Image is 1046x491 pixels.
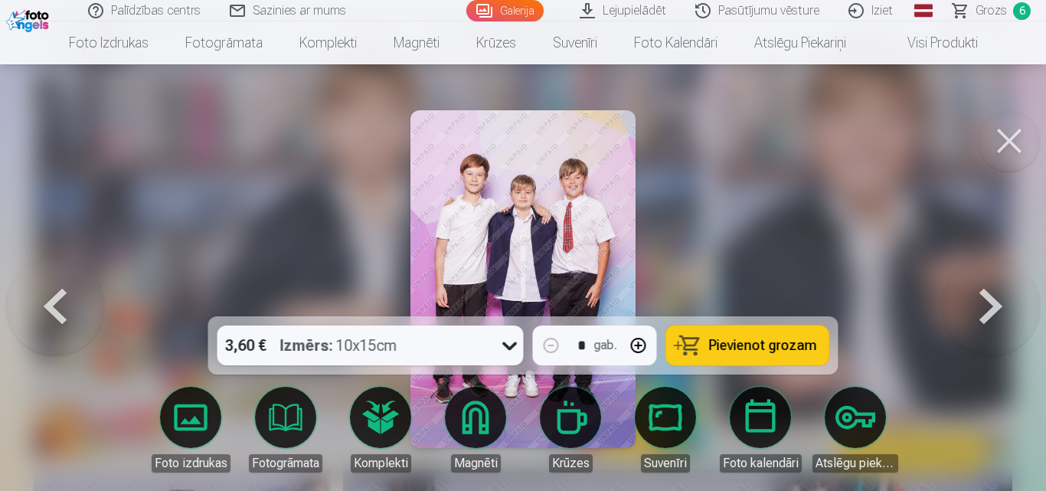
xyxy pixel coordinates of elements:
[375,21,458,64] a: Magnēti
[549,454,593,473] div: Krūzes
[666,326,829,365] button: Pievienot grozam
[976,2,1007,20] span: Grozs
[281,21,375,64] a: Komplekti
[433,387,518,473] a: Magnēti
[812,454,898,473] div: Atslēgu piekariņi
[720,454,802,473] div: Foto kalendāri
[451,454,501,473] div: Magnēti
[534,21,616,64] a: Suvenīri
[641,454,690,473] div: Suvenīri
[351,454,411,473] div: Komplekti
[148,387,234,473] a: Foto izdrukas
[458,21,534,64] a: Krūzes
[528,387,613,473] a: Krūzes
[6,6,53,32] img: /fa1
[280,335,333,356] strong: Izmērs :
[51,21,167,64] a: Foto izdrukas
[167,21,281,64] a: Fotogrāmata
[1013,2,1031,20] span: 6
[594,336,617,355] div: gab.
[717,387,803,473] a: Foto kalendāri
[152,454,230,473] div: Foto izdrukas
[736,21,865,64] a: Atslēgu piekariņi
[812,387,898,473] a: Atslēgu piekariņi
[865,21,996,64] a: Visi produkti
[338,387,423,473] a: Komplekti
[623,387,708,473] a: Suvenīri
[217,326,274,365] div: 3,60 €
[616,21,736,64] a: Foto kalendāri
[280,326,397,365] div: 10x15cm
[249,454,322,473] div: Fotogrāmata
[243,387,329,473] a: Fotogrāmata
[709,339,817,352] span: Pievienot grozam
